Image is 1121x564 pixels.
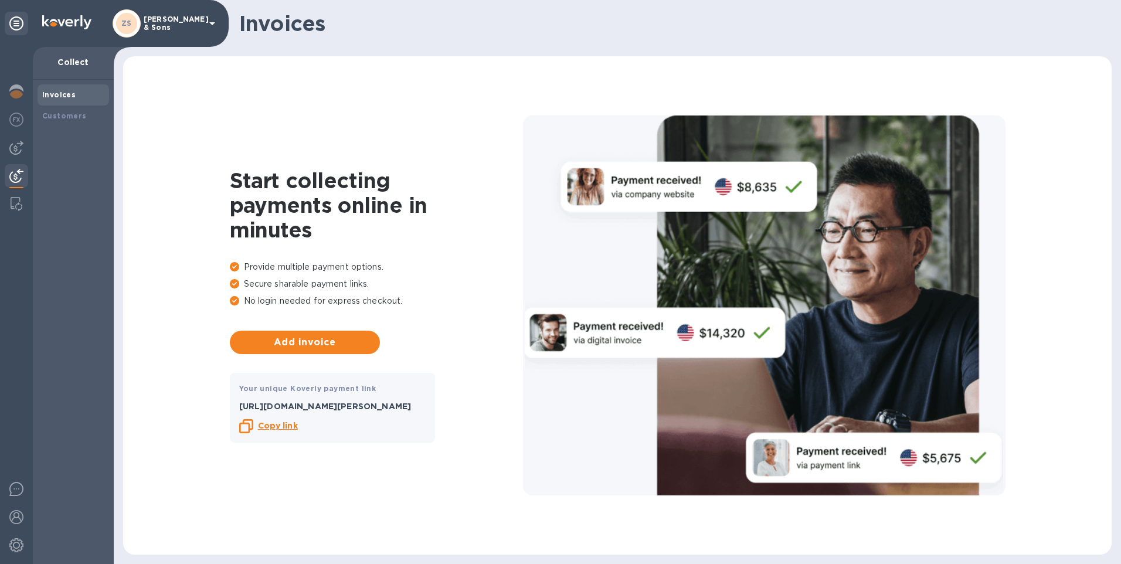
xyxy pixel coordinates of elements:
p: [URL][DOMAIN_NAME][PERSON_NAME] [239,400,426,412]
b: ZS [121,19,132,28]
img: Foreign exchange [9,113,23,127]
p: Collect [42,56,104,68]
p: [PERSON_NAME] & Sons [144,15,202,32]
span: Add invoice [239,335,371,349]
b: Your unique Koverly payment link [239,384,376,393]
img: Logo [42,15,91,29]
p: No login needed for express checkout. [230,295,523,307]
b: Invoices [42,90,76,99]
h1: Invoices [239,11,1102,36]
button: Add invoice [230,331,380,354]
p: Provide multiple payment options. [230,261,523,273]
b: Copy link [258,421,298,430]
div: Unpin categories [5,12,28,35]
p: Secure sharable payment links. [230,278,523,290]
h1: Start collecting payments online in minutes [230,168,523,242]
b: Customers [42,111,87,120]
